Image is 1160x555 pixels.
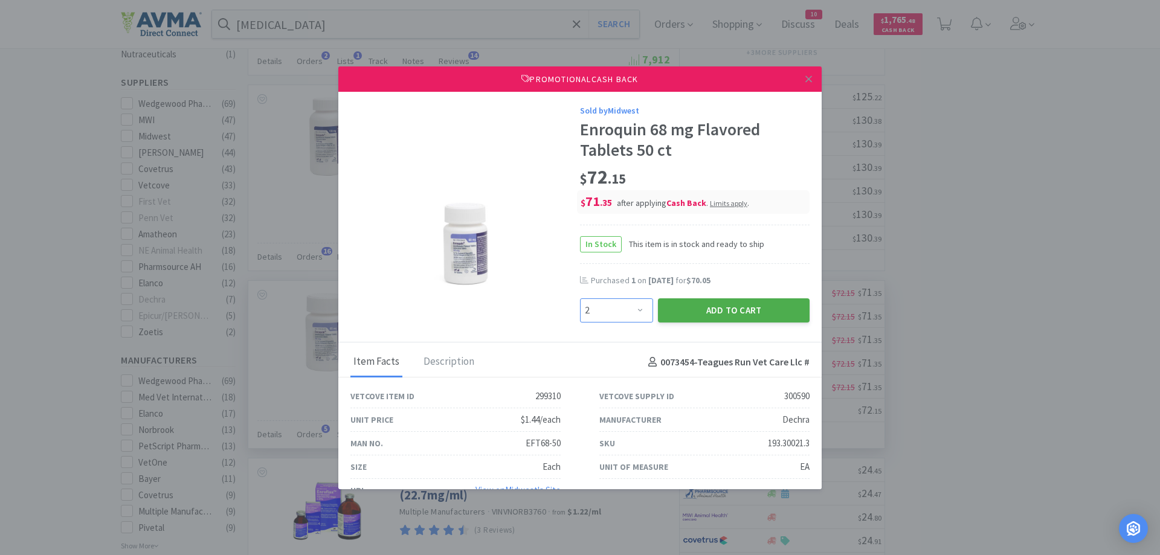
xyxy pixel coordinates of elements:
div: Vetcove Item ID [350,390,414,403]
div: Each [543,460,561,474]
div: SKU [599,437,615,450]
div: Promotional Cash Back [338,66,822,92]
img: 903c3626f4324c02a68fe7ca68512b5b_300590.jpeg [387,135,544,292]
div: Unit Price [350,413,393,426]
div: Description [420,347,477,377]
div: 299310 [535,389,561,403]
span: This item is in stock and ready to ship [622,237,764,251]
div: Size [350,460,367,473]
i: Cash Back [666,197,706,208]
button: Add to Cart [658,298,810,322]
div: . [710,197,749,208]
div: Man No. [350,437,383,450]
div: Purchased on for [591,275,810,287]
div: Vetcove Supply ID [599,390,674,403]
span: In Stock [581,237,621,252]
div: 193.30021.3 [768,436,810,451]
div: Open Intercom Messenger [1119,514,1148,543]
span: [DATE] [648,275,674,286]
div: 300590 [784,389,810,403]
span: $70.05 [686,275,710,286]
div: Unit of Measure [599,460,668,473]
div: EFT68-50 [526,436,561,451]
span: . 35 [600,197,612,208]
div: Item Facts [350,347,402,377]
div: EA [800,460,810,474]
div: URL [350,484,366,497]
div: Sold by Midwest [580,104,810,117]
span: $ [580,170,587,187]
h4: 0073454 - Teagues Run Vet Care Llc # [643,354,810,370]
span: after applying . [617,197,749,208]
span: 72 [580,165,626,189]
span: Limits apply [710,199,747,208]
span: $ [581,197,585,208]
div: $1.44/each [521,412,561,427]
div: Dechra [782,412,810,427]
a: View onMidwest's Site [475,484,561,496]
div: Enroquin 68 mg Flavored Tablets 50 ct [580,120,810,160]
span: 1 [631,275,636,286]
span: 71 [581,193,612,210]
div: Manufacturer [599,413,662,426]
span: . 15 [608,170,626,187]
